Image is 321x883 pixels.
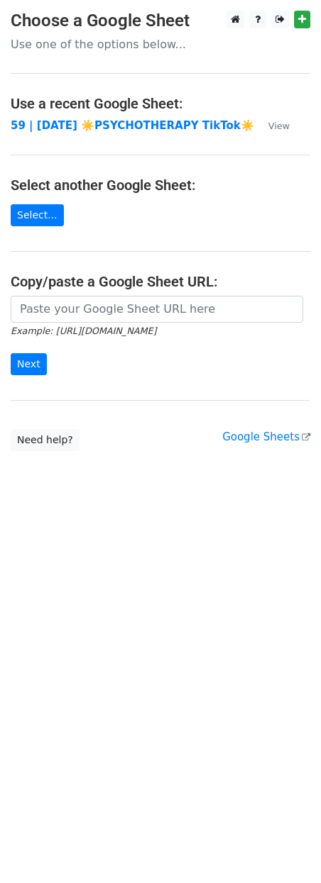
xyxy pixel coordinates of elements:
[11,177,310,194] h4: Select another Google Sheet:
[222,431,310,443] a: Google Sheets
[11,273,310,290] h4: Copy/paste a Google Sheet URL:
[11,204,64,226] a: Select...
[11,429,80,451] a: Need help?
[11,95,310,112] h4: Use a recent Google Sheet:
[11,119,254,132] a: 59 | [DATE] ☀️PSYCHOTHERAPY TikTok☀️
[11,11,310,31] h3: Choose a Google Sheet
[11,353,47,375] input: Next
[11,326,156,336] small: Example: [URL][DOMAIN_NAME]
[268,121,290,131] small: View
[11,37,310,52] p: Use one of the options below...
[11,296,303,323] input: Paste your Google Sheet URL here
[254,119,290,132] a: View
